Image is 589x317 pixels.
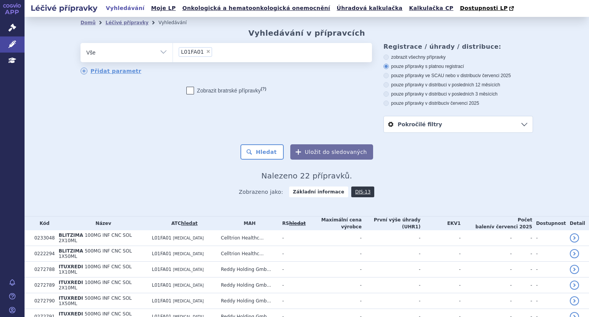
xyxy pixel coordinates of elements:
[239,187,283,197] span: Zobrazeno jako:
[30,277,54,293] td: 0272789
[383,91,533,97] label: pouze přípravky v distribuci v posledních 3 měsících
[512,293,532,309] td: -
[532,216,566,230] th: Dostupnost
[491,224,532,229] span: v červenci 2025
[479,73,511,78] span: v červenci 2025
[566,216,589,230] th: Detail
[278,216,306,230] th: RS
[362,293,421,309] td: -
[289,221,306,226] a: vyhledávání neobsahuje žádnou platnou referenční skupinu
[25,3,104,13] h2: Léčivé přípravky
[173,283,204,287] span: [MEDICAL_DATA]
[461,216,532,230] th: Počet balení
[149,3,178,13] a: Moje LP
[30,216,54,230] th: Kód
[383,100,533,106] label: pouze přípravky v distribuci
[532,230,566,246] td: -
[384,116,533,132] a: Pokročilé filtry
[421,293,461,309] td: -
[421,277,461,293] td: -
[289,221,306,226] del: hledat
[334,3,405,13] a: Úhradová kalkulačka
[362,246,421,262] td: -
[512,246,532,262] td: -
[306,216,362,230] th: Maximální cena výrobce
[261,86,266,91] abbr: (?)
[152,267,171,272] span: L01FA01
[362,230,421,246] td: -
[306,293,362,309] td: -
[570,296,579,305] a: detail
[214,47,219,56] input: L01FA01
[383,82,533,88] label: pouze přípravky v distribuci v posledních 12 měsících
[173,267,204,272] span: [MEDICAL_DATA]
[383,73,533,79] label: pouze přípravky ve SCAU nebo v distribuci
[59,248,132,259] span: 500MG INF CNC SOL 1X50ML
[217,216,278,230] th: MAH
[512,230,532,246] td: -
[217,262,278,277] td: Reddy Holding Gmb...
[248,28,365,38] h2: Vyhledávání v přípravcích
[240,144,284,160] button: Hledat
[152,235,171,241] span: L01FA01
[362,216,421,230] th: První výše úhrady (UHR1)
[461,246,512,262] td: -
[421,216,461,230] th: EKV1
[383,54,533,60] label: zobrazit všechny přípravky
[532,262,566,277] td: -
[421,246,461,262] td: -
[447,101,479,106] span: v červenci 2025
[158,17,197,28] li: Vyhledávání
[30,262,54,277] td: 0272788
[570,265,579,274] a: detail
[59,296,83,301] span: ITUXREDI
[278,262,306,277] td: -
[278,230,306,246] td: -
[206,49,211,54] span: ×
[148,216,217,230] th: ATC
[59,233,83,238] span: BLITZIMA
[421,230,461,246] td: -
[289,187,348,197] strong: Základní informace
[30,246,54,262] td: 0222294
[105,20,148,25] a: Léčivé přípravky
[59,248,83,254] span: BLITZIMA
[181,49,204,54] span: L01FA01
[532,277,566,293] td: -
[173,299,204,303] span: [MEDICAL_DATA]
[570,249,579,258] a: detail
[306,230,362,246] td: -
[262,171,352,180] span: Nalezeno 22 přípravků.
[55,216,148,230] th: Název
[104,3,147,13] a: Vyhledávání
[290,144,373,160] button: Uložit do sledovaných
[362,277,421,293] td: -
[278,277,306,293] td: -
[532,293,566,309] td: -
[217,277,278,293] td: Reddy Holding Gmb...
[351,187,374,197] a: DIS-13
[180,3,332,13] a: Onkologická a hematoonkologická onemocnění
[383,63,533,69] label: pouze přípravky s platnou registrací
[278,293,306,309] td: -
[173,236,204,240] span: [MEDICAL_DATA]
[407,3,456,13] a: Kalkulačka CP
[461,230,512,246] td: -
[306,246,362,262] td: -
[383,43,533,50] h3: Registrace / úhrady / distribuce:
[81,20,95,25] a: Domů
[532,246,566,262] td: -
[461,277,512,293] td: -
[306,277,362,293] td: -
[152,251,171,256] span: L01FA01
[217,246,278,262] td: Celltrion Healthc...
[59,233,132,243] span: 100MG INF CNC SOL 2X10ML
[570,281,579,290] a: detail
[81,68,141,74] a: Přidat parametr
[512,277,532,293] td: -
[59,264,83,269] span: ITUXREDI
[217,293,278,309] td: Reddy Holding Gmb...
[30,293,54,309] td: 0272790
[30,230,54,246] td: 0233048
[152,298,171,304] span: L01FA01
